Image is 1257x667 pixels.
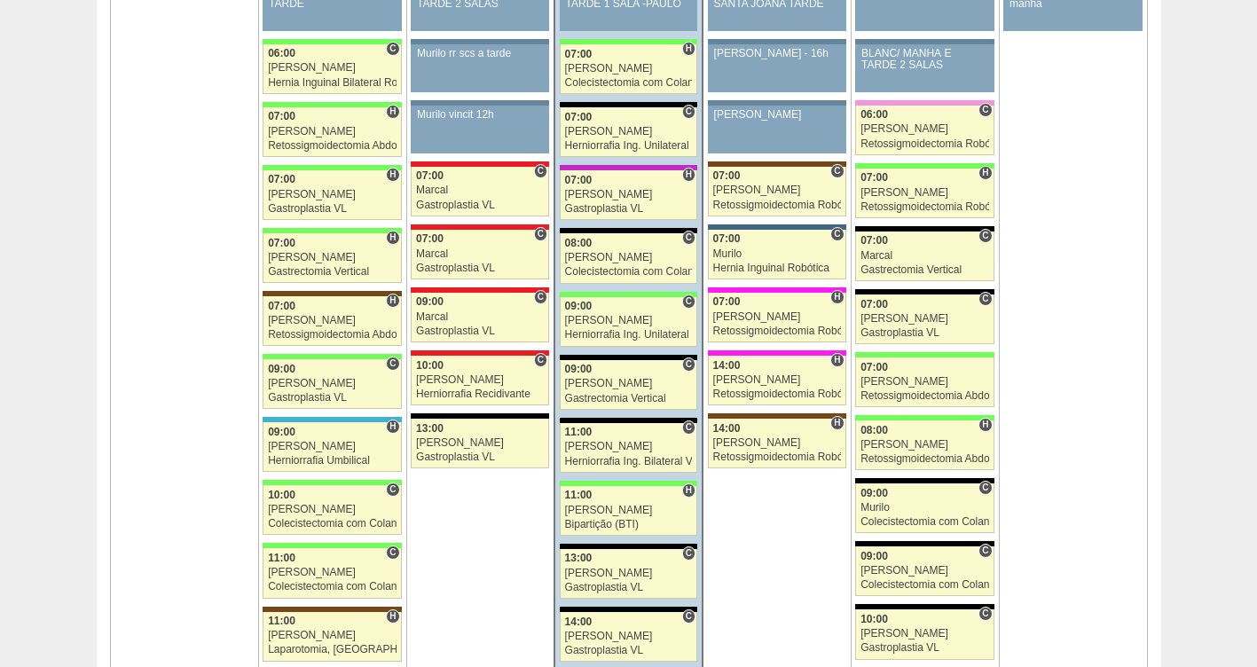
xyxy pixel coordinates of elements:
[682,105,695,119] span: Consultório
[565,126,693,137] div: [PERSON_NAME]
[560,481,697,486] div: Key: Brasil
[708,39,846,44] div: Key: Aviso
[860,361,888,373] span: 07:00
[860,376,989,388] div: [PERSON_NAME]
[860,516,989,528] div: Colecistectomia com Colangiografia VL
[713,359,741,372] span: 14:00
[565,300,593,312] span: 09:00
[263,612,401,662] a: H 11:00 [PERSON_NAME] Laparotomia, [GEOGRAPHIC_DATA], Drenagem, Bridas
[560,107,697,157] a: C 07:00 [PERSON_NAME] Herniorrafia Ing. Unilateral VL
[860,487,888,499] span: 09:00
[565,140,693,152] div: Herniorrafia Ing. Unilateral VL
[860,565,989,577] div: [PERSON_NAME]
[860,628,989,640] div: [PERSON_NAME]
[860,390,989,402] div: Retossigmoidectomia Abdominal VL
[708,230,846,279] a: C 07:00 Murilo Hernia Inguinal Robótica
[386,483,399,497] span: Consultório
[565,329,693,341] div: Herniorrafia Ing. Unilateral VL
[416,263,544,274] div: Gastroplastia VL
[263,44,401,94] a: C 06:00 [PERSON_NAME] Hernia Inguinal Bilateral Robótica
[534,353,547,367] span: Consultório
[268,392,397,404] div: Gastroplastia VL
[411,167,549,216] a: C 07:00 Marcal Gastroplastia VL
[268,252,397,263] div: [PERSON_NAME]
[565,441,693,452] div: [PERSON_NAME]
[560,170,697,220] a: H 07:00 [PERSON_NAME] Gastroplastia VL
[268,504,397,515] div: [PERSON_NAME]
[534,164,547,178] span: Consultório
[860,439,989,451] div: [PERSON_NAME]
[268,644,397,655] div: Laparotomia, [GEOGRAPHIC_DATA], Drenagem, Bridas
[268,62,397,74] div: [PERSON_NAME]
[855,44,994,92] a: BLANC/ MANHÃ E TARDE 2 SALAS
[268,581,397,592] div: Colecistectomia com Colangiografia VL
[713,184,841,196] div: [PERSON_NAME]
[565,552,593,564] span: 13:00
[263,543,401,548] div: Key: Brasil
[830,227,844,241] span: Consultório
[708,356,846,405] a: H 14:00 [PERSON_NAME] Retossigmoidectomia Robótica
[268,300,295,312] span: 07:00
[565,393,693,404] div: Gastrectomia Vertical
[411,44,549,92] a: Murilo rr scs a tarde
[855,604,994,609] div: Key: Blanc
[386,231,399,245] span: Hospital
[416,248,544,260] div: Marcal
[263,39,401,44] div: Key: Brasil
[860,201,989,213] div: Retossigmoidectomia Robótica
[978,166,992,180] span: Hospital
[708,44,846,92] a: [PERSON_NAME] - 16h
[855,106,994,155] a: C 06:00 [PERSON_NAME] Retossigmoidectomia Robótica
[386,420,399,434] span: Hospital
[830,353,844,367] span: Hospital
[268,47,295,59] span: 06:00
[268,426,295,438] span: 09:00
[560,292,697,297] div: Key: Brasil
[708,224,846,230] div: Key: São Luiz - Jabaquara
[411,356,549,405] a: C 10:00 [PERSON_NAME] Herniorrafia Recidivante
[263,422,401,472] a: H 09:00 [PERSON_NAME] Herniorrafia Umbilical
[855,420,994,470] a: H 08:00 [PERSON_NAME] Retossigmoidectomia Abdominal VL
[416,295,444,308] span: 09:00
[560,228,697,233] div: Key: Blanc
[263,417,401,422] div: Key: Neomater
[416,232,444,245] span: 07:00
[682,294,695,309] span: Consultório
[978,292,992,306] span: Consultório
[560,233,697,283] a: C 08:00 [PERSON_NAME] Colecistectomia com Colangiografia VL
[560,544,697,549] div: Key: Blanc
[682,357,695,372] span: Consultório
[855,231,994,281] a: C 07:00 Marcal Gastrectomia Vertical
[268,110,295,122] span: 07:00
[263,296,401,346] a: H 07:00 [PERSON_NAME] Retossigmoidectomia Abdominal VL
[565,266,693,278] div: Colecistectomia com Colangiografia VL
[417,109,543,121] div: Murilo vincit 12h
[416,422,444,435] span: 13:00
[416,326,544,337] div: Gastroplastia VL
[534,227,547,241] span: Consultório
[713,437,841,449] div: [PERSON_NAME]
[978,607,992,621] span: Consultório
[708,106,846,153] a: [PERSON_NAME]
[860,171,888,184] span: 07:00
[565,568,693,579] div: [PERSON_NAME]
[565,174,593,186] span: 07:00
[263,480,401,485] div: Key: Brasil
[682,609,695,624] span: Consultório
[860,234,888,247] span: 07:00
[565,48,593,60] span: 07:00
[263,170,401,220] a: H 07:00 [PERSON_NAME] Gastroplastia VL
[855,289,994,294] div: Key: Blanc
[386,168,399,182] span: Hospital
[708,287,846,293] div: Key: Pro Matre
[416,437,544,449] div: [PERSON_NAME]
[416,200,544,211] div: Gastroplastia VL
[860,642,989,654] div: Gastroplastia VL
[855,163,994,169] div: Key: Brasil
[268,518,397,530] div: Colecistectomia com Colangiografia VL
[411,419,549,468] a: 13:00 [PERSON_NAME] Gastroplastia VL
[855,294,994,344] a: C 07:00 [PERSON_NAME] Gastroplastia VL
[682,168,695,182] span: Hospital
[416,374,544,386] div: [PERSON_NAME]
[708,161,846,167] div: Key: Santa Joana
